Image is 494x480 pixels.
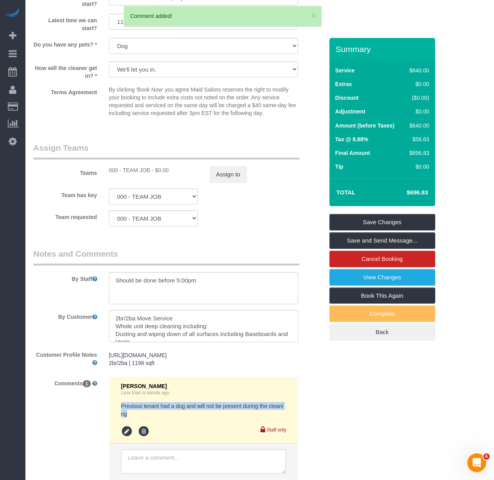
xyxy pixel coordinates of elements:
pre: Previous tenant had a dog and will not be present during the cleaning [121,402,286,418]
div: $0.00 [406,108,429,115]
label: Tax @ 8.88% [335,135,368,143]
label: Terms Agreement [27,86,103,96]
label: Tip [335,163,344,171]
div: $0.00 [406,163,429,171]
div: $0.00 [406,80,429,88]
label: Discount [335,94,359,102]
a: Back [329,324,435,340]
span: [PERSON_NAME] [121,383,167,389]
a: Less than a minute ago [121,390,170,396]
div: ($0.00) [406,94,429,102]
a: Cancel Booking [329,251,435,267]
span: 6 [483,453,490,460]
label: By Customer [27,310,103,321]
div: Comment added! [130,12,315,20]
div: $640.00 [406,67,429,74]
iframe: Intercom live chat [467,453,486,472]
label: Extras [335,80,352,88]
label: By Staff [27,272,103,283]
small: Staff only [267,427,286,433]
a: Save Changes [329,214,435,230]
label: Do you have any pets? * [27,38,103,49]
div: $56.83 [406,135,429,143]
button: × [311,11,316,20]
a: Save and Send Message... [329,232,435,249]
strong: Total [337,189,356,196]
div: $696.83 [406,149,429,157]
label: Latest time we can start? [27,14,103,32]
legend: Notes and Comments [33,248,299,266]
label: Customer Profile Notes [27,348,103,367]
label: Final Amount [335,149,370,157]
a: View Changes [329,269,435,286]
legend: Assign Teams [33,142,299,160]
pre: [URL][DOMAIN_NAME] 2br/2ba | 1198 sqft [109,351,299,367]
label: How will the cleaner get in? * [27,61,103,80]
label: Service [335,67,355,74]
h4: $696.83 [383,189,428,196]
label: Team requested [27,210,103,221]
label: Adjustment [335,108,366,115]
span: 1 [83,380,91,387]
button: Assign to [210,166,247,183]
p: By clicking 'Book Now' you agree Maid Sailors reserves the right to modify your booking to includ... [109,86,299,117]
div: $640.00 [406,122,429,129]
label: Teams [27,166,103,177]
h3: Summary [336,45,431,54]
label: Comments [27,377,103,387]
div: 0 hours x $0.00/hour [109,166,198,174]
label: Team has key [27,189,103,199]
a: Book This Again [329,288,435,304]
img: Automaid Logo [5,8,20,19]
label: Amount (before Taxes) [335,122,394,129]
